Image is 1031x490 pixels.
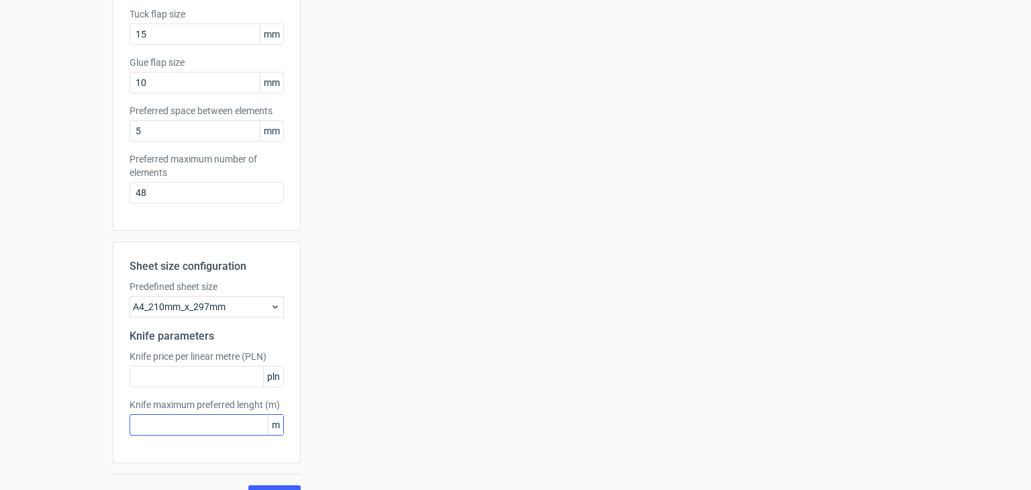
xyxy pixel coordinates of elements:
div: A4_210mm_x_297mm [130,296,284,317]
span: mm [260,121,283,141]
label: Preferred space between elements [130,104,284,117]
span: mm [260,72,283,93]
label: Preferred maximum number of elements [130,152,284,179]
span: pln [263,366,283,387]
label: Knife maximum preferred lenght (m) [130,398,284,411]
label: Tuck flap size [130,7,284,21]
label: Glue flap size [130,56,284,69]
h2: Knife parameters [130,328,284,344]
span: m [268,415,283,435]
label: Predefined sheet size [130,280,284,293]
span: mm [260,24,283,44]
label: Knife price per linear metre (PLN) [130,350,284,363]
h2: Sheet size configuration [130,258,284,275]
